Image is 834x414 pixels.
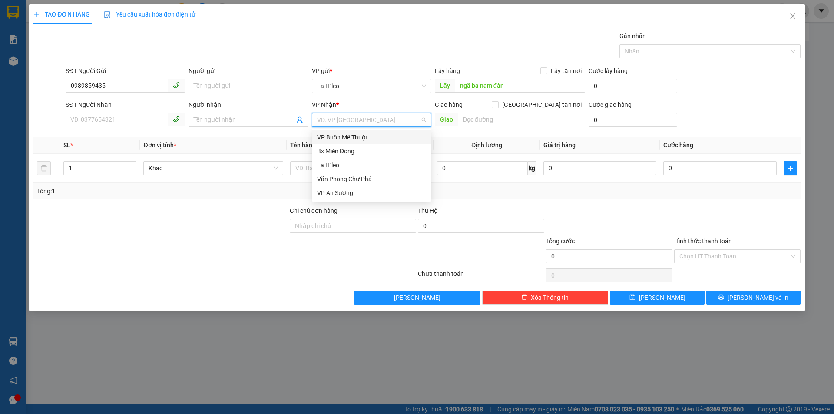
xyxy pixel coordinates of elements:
label: Hình thức thanh toán [674,238,732,245]
button: plus [784,161,797,175]
div: Ea H`leo [312,158,431,172]
span: Xóa Thông tin [531,293,569,302]
input: Dọc đường [455,79,585,93]
span: Lấy [435,79,455,93]
span: Đơn vị tính [143,142,176,149]
button: [PERSON_NAME] [354,291,480,305]
div: VP Buôn Mê Thuột [317,132,426,142]
input: Ghi chú đơn hàng [290,219,416,233]
input: 0 [543,161,656,175]
div: Người nhận [189,100,308,109]
span: [PERSON_NAME] [639,293,685,302]
button: printer[PERSON_NAME] và In [706,291,801,305]
span: [PERSON_NAME] [394,293,440,302]
input: VD: Bàn, Ghế [290,161,430,175]
span: Giao hàng [435,101,463,108]
input: Cước giao hàng [589,113,677,127]
span: Thu Hộ [418,207,438,214]
span: SL [63,142,70,149]
span: phone [173,82,180,89]
div: SĐT Người Gửi [66,66,185,76]
label: Ghi chú đơn hàng [290,207,338,214]
div: Ea H`leo [317,160,426,170]
label: Gán nhãn [619,33,646,40]
img: icon [104,11,111,18]
span: user-add [296,116,303,123]
span: save [629,294,635,301]
button: save[PERSON_NAME] [610,291,704,305]
span: TẠO ĐƠN HÀNG [33,11,90,18]
span: Lấy tận nơi [547,66,585,76]
button: delete [37,161,51,175]
div: VP An Sương [312,186,431,200]
span: printer [718,294,724,301]
span: Lấy hàng [435,67,460,74]
span: phone [173,116,180,123]
span: plus [33,11,40,17]
span: Khác [149,162,278,175]
div: Bx Miền Đông [317,146,426,156]
span: Yêu cầu xuất hóa đơn điện tử [104,11,195,18]
div: VP Buôn Mê Thuột [312,130,431,144]
span: VP Nhận [312,101,336,108]
button: Close [781,4,805,29]
span: Giá trị hàng [543,142,576,149]
span: Ea H`leo [317,79,426,93]
span: kg [528,161,536,175]
input: Dọc đường [458,113,585,126]
div: Người gửi [189,66,308,76]
div: VP gửi [312,66,431,76]
input: Cước lấy hàng [589,79,677,93]
div: Bx Miền Đông [312,144,431,158]
div: Chưa thanh toán [417,269,545,284]
button: deleteXóa Thông tin [482,291,609,305]
div: SĐT Người Nhận [66,100,185,109]
span: [GEOGRAPHIC_DATA] tận nơi [499,100,585,109]
span: plus [784,165,797,172]
span: Giao [435,113,458,126]
label: Cước lấy hàng [589,67,628,74]
span: Tổng cước [546,238,575,245]
div: Văn Phòng Chư Phả [317,174,426,184]
span: Định lượng [471,142,502,149]
span: Tên hàng [290,142,316,149]
div: VP An Sương [317,188,426,198]
span: delete [521,294,527,301]
span: close [789,13,796,20]
span: [PERSON_NAME] và In [728,293,788,302]
div: Tổng: 1 [37,186,322,196]
span: Cước hàng [663,142,693,149]
label: Cước giao hàng [589,101,632,108]
div: Văn Phòng Chư Phả [312,172,431,186]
